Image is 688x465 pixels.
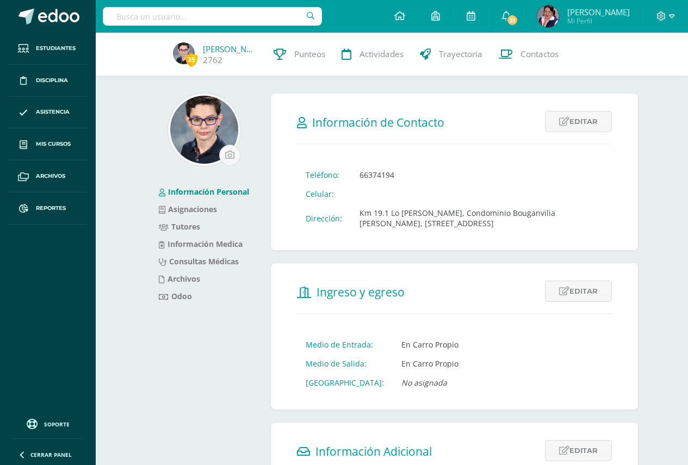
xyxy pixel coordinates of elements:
span: Información de Contacto [312,115,444,130]
td: Teléfono: [297,165,351,184]
a: Archivos [9,160,87,193]
a: Mis cursos [9,128,87,160]
span: Trayectoria [439,48,482,60]
a: Información Personal [159,187,249,197]
td: En Carro Propio [393,354,467,373]
input: Busca un usuario... [103,7,322,26]
td: 66374194 [351,165,612,184]
span: 31 [506,14,518,26]
span: Mis cursos [36,140,71,148]
span: Ingreso y egreso [317,284,405,300]
td: En Carro Propio [393,335,467,354]
a: Consultas Médicas [159,256,239,266]
a: Editar [545,440,612,461]
a: Tutores [159,221,200,232]
span: Estudiantes [36,44,76,53]
img: e3ba3db6f5f56dd72ea5a0d46982f1c2.png [173,42,195,64]
a: 2762 [203,54,222,66]
a: Editar [545,281,612,302]
a: Actividades [333,33,412,76]
a: Reportes [9,193,87,225]
td: Km 19.1 Lo [PERSON_NAME], Condominio Bouganvilia [PERSON_NAME], [STREET_ADDRESS] [351,203,612,233]
a: [PERSON_NAME] [203,44,257,54]
a: Archivos [159,274,200,284]
span: Soporte [44,420,70,428]
a: Estudiantes [9,33,87,65]
td: Medio de Entrada: [297,335,393,354]
a: Información Medica [159,239,243,249]
span: Cerrar panel [30,451,72,458]
span: Contactos [520,48,559,60]
span: 35 [185,53,197,66]
span: Punteos [294,48,325,60]
a: Contactos [491,33,567,76]
span: Reportes [36,204,66,213]
img: 65c5eed485de5d265f87d8d7be17e195.png [537,5,559,27]
a: Soporte [13,416,83,431]
i: No asignada [401,377,447,388]
span: Información Adicional [315,444,432,459]
td: Dirección: [297,203,351,233]
span: Mi Perfil [567,16,630,26]
td: [GEOGRAPHIC_DATA]: [297,373,393,392]
a: Disciplina [9,65,87,97]
a: Odoo [159,291,192,301]
a: Editar [545,111,612,132]
td: Medio de Salida: [297,354,393,373]
img: 97b4984d6bf5a7df9cedb0b0cd20a48b.png [170,96,238,164]
a: Punteos [265,33,333,76]
td: Celular: [297,184,351,203]
span: [PERSON_NAME] [567,7,630,17]
a: Asignaciones [159,204,217,214]
span: Asistencia [36,108,70,116]
span: Archivos [36,172,65,181]
a: Asistencia [9,97,87,129]
span: Disciplina [36,76,68,85]
a: Trayectoria [412,33,491,76]
span: Actividades [360,48,404,60]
